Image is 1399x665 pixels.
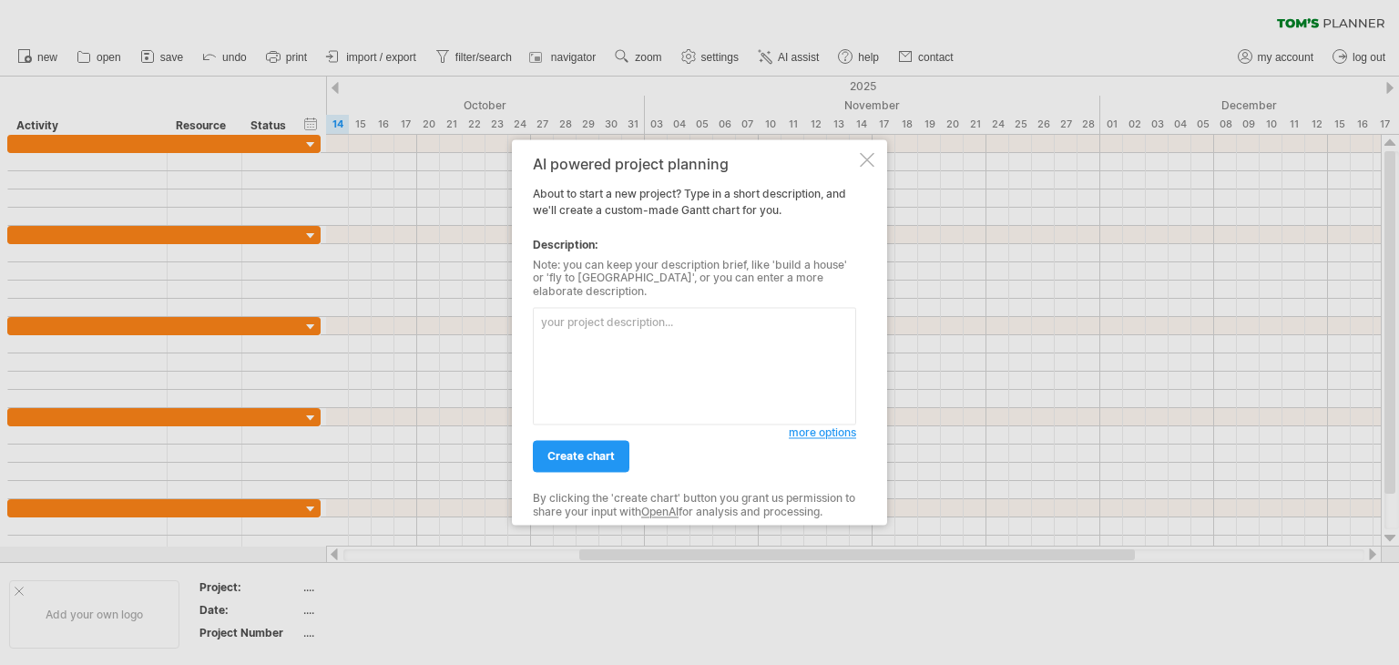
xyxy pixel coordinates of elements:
a: create chart [533,441,629,473]
div: AI powered project planning [533,156,856,172]
div: About to start a new project? Type in a short description, and we'll create a custom-made Gantt c... [533,156,856,508]
a: more options [789,425,856,442]
span: more options [789,426,856,440]
div: By clicking the 'create chart' button you grant us permission to share your input with for analys... [533,493,856,519]
div: Note: you can keep your description brief, like 'build a house' or 'fly to [GEOGRAPHIC_DATA]', or... [533,259,856,298]
div: Description: [533,237,856,253]
a: OpenAI [641,505,679,518]
span: create chart [547,450,615,464]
